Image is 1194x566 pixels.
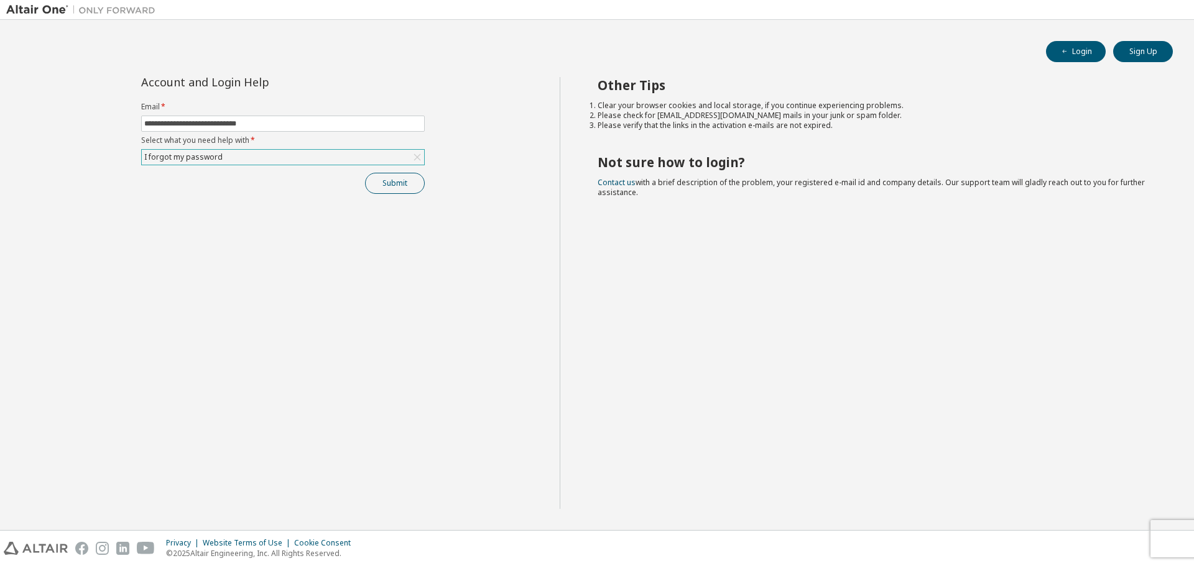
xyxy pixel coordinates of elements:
[75,542,88,555] img: facebook.svg
[142,150,224,164] div: I forgot my password
[141,77,368,87] div: Account and Login Help
[1046,41,1106,62] button: Login
[598,177,1145,198] span: with a brief description of the problem, your registered e-mail id and company details. Our suppo...
[598,177,636,188] a: Contact us
[4,542,68,555] img: altair_logo.svg
[6,4,162,16] img: Altair One
[598,154,1151,170] h2: Not sure how to login?
[365,173,425,194] button: Submit
[1113,41,1173,62] button: Sign Up
[96,542,109,555] img: instagram.svg
[203,538,294,548] div: Website Terms of Use
[598,111,1151,121] li: Please check for [EMAIL_ADDRESS][DOMAIN_NAME] mails in your junk or spam folder.
[116,542,129,555] img: linkedin.svg
[137,542,155,555] img: youtube.svg
[166,548,358,559] p: © 2025 Altair Engineering, Inc. All Rights Reserved.
[141,102,425,112] label: Email
[598,121,1151,130] li: Please verify that the links in the activation e-mails are not expired.
[598,77,1151,93] h2: Other Tips
[142,150,424,165] div: I forgot my password
[166,538,203,548] div: Privacy
[294,538,358,548] div: Cookie Consent
[598,101,1151,111] li: Clear your browser cookies and local storage, if you continue experiencing problems.
[141,135,425,145] label: Select what you need help with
